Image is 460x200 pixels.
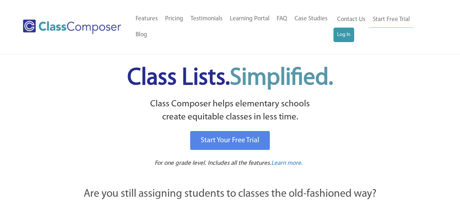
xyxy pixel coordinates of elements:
[369,12,413,28] a: Start Free Trial
[127,66,333,90] span: Class Lists.
[333,28,354,42] a: Log In
[132,11,161,27] a: Features
[291,11,331,27] a: Case Studies
[23,20,121,34] img: Class Composer
[132,27,151,43] a: Blog
[271,160,303,166] span: Learn more.
[187,11,226,27] a: Testimonials
[161,11,187,27] a: Pricing
[44,98,417,124] p: Class Composer helps elementary schools create equitable classes in less time.
[271,159,303,168] a: Learn more.
[226,11,273,27] a: Learning Portal
[132,11,333,43] nav: Header Menu
[190,131,270,150] a: Start Your Free Trial
[201,137,259,144] span: Start Your Free Trial
[230,66,333,90] span: Simplified.
[333,12,432,42] nav: Header Menu
[333,12,369,28] a: Contact Us
[273,11,291,27] a: FAQ
[155,160,271,166] span: For one grade level. Includes all the features.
